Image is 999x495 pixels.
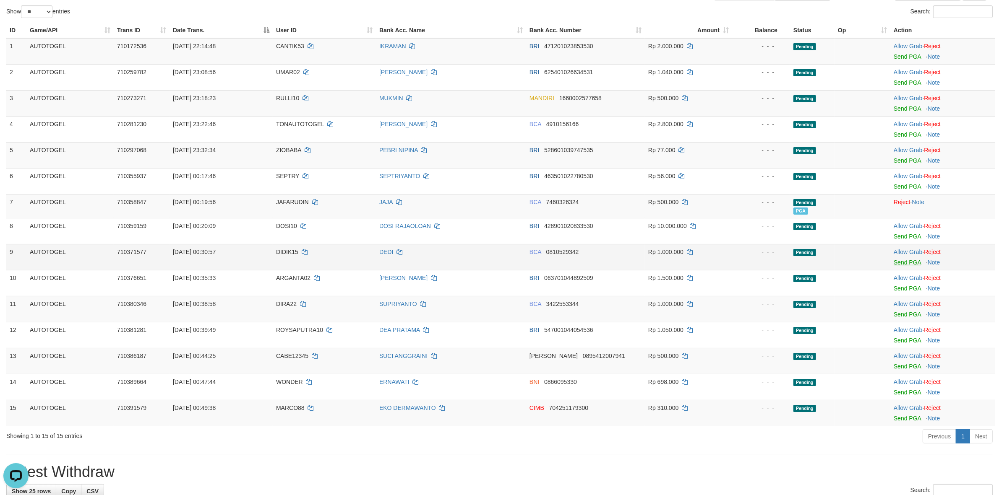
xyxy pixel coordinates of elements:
[894,105,921,112] a: Send PGA
[529,95,554,101] span: MANDIRI
[894,147,924,153] span: ·
[6,464,993,480] h1: Latest Withdraw
[379,223,431,229] a: DOSI RAJAOLOAN
[376,23,526,38] th: Bank Acc. Name: activate to sort column ascending
[61,488,76,495] span: Copy
[928,285,940,292] a: Note
[273,23,376,38] th: User ID: activate to sort column ascending
[276,327,323,333] span: ROYSAPUTRA10
[379,147,418,153] a: PEBRI NIPINA
[173,223,216,229] span: [DATE] 00:20:09
[26,38,114,65] td: AUTOTOGEL
[736,146,787,154] div: - - -
[549,404,588,411] span: Copy 704251179300 to clipboard
[736,274,787,282] div: - - -
[894,352,922,359] a: Allow Grab
[894,301,924,307] span: ·
[117,327,146,333] span: 710381281
[6,244,26,270] td: 9
[736,352,787,360] div: - - -
[736,198,787,206] div: - - -
[6,142,26,168] td: 5
[529,121,541,127] span: BCA
[890,64,995,90] td: ·
[379,352,428,359] a: SUCI ANGGRAINI
[648,275,683,281] span: Rp 1.500.000
[924,173,941,179] a: Reject
[117,199,146,205] span: 710358847
[114,23,170,38] th: Trans ID: activate to sort column ascending
[648,147,676,153] span: Rp 77.000
[529,249,541,255] span: BCA
[736,94,787,102] div: - - -
[26,142,114,168] td: AUTOTOGEL
[894,95,922,101] a: Allow Grab
[26,244,114,270] td: AUTOTOGEL
[117,95,146,101] span: 710273271
[529,43,539,49] span: BRI
[890,296,995,322] td: ·
[544,275,593,281] span: Copy 063701044892509 to clipboard
[736,326,787,334] div: - - -
[648,43,683,49] span: Rp 2.000.000
[793,327,816,334] span: Pending
[6,38,26,65] td: 1
[894,404,924,411] span: ·
[894,223,922,229] a: Allow Grab
[890,244,995,270] td: ·
[276,147,301,153] span: ZIOBABA
[736,42,787,50] div: - - -
[117,404,146,411] span: 710391579
[276,275,310,281] span: ARGANTA02
[21,5,52,18] select: Showentries
[276,43,304,49] span: CANTIK53
[790,23,835,38] th: Status
[26,168,114,194] td: AUTOTOGEL
[379,43,406,49] a: IKRAMAN
[894,79,921,86] a: Send PGA
[928,233,940,240] a: Note
[894,173,922,179] a: Allow Grab
[924,121,941,127] a: Reject
[6,218,26,244] td: 8
[894,121,924,127] span: ·
[648,69,683,75] span: Rp 1.040.000
[173,173,216,179] span: [DATE] 00:17:46
[379,327,420,333] a: DEA PRATAMA
[276,404,305,411] span: MARCO88
[924,95,941,101] a: Reject
[26,194,114,218] td: AUTOTOGEL
[894,259,921,266] a: Send PGA
[648,327,683,333] span: Rp 1.050.000
[793,249,816,256] span: Pending
[117,147,146,153] span: 710297068
[379,199,393,205] a: JAJA
[648,378,678,385] span: Rp 698.000
[924,404,941,411] a: Reject
[6,374,26,400] td: 14
[117,249,146,255] span: 710371577
[529,327,539,333] span: BRI
[173,378,216,385] span: [DATE] 00:47:44
[529,352,578,359] span: [PERSON_NAME]
[6,322,26,348] td: 12
[928,131,940,138] a: Note
[559,95,602,101] span: Copy 1660002577658 to clipboard
[26,23,114,38] th: Game/API: activate to sort column ascending
[544,173,593,179] span: Copy 463501022780530 to clipboard
[970,429,993,443] a: Next
[894,121,922,127] a: Allow Grab
[117,173,146,179] span: 710355937
[894,131,921,138] a: Send PGA
[793,223,816,230] span: Pending
[894,337,921,344] a: Send PGA
[583,352,625,359] span: Copy 0895412007941 to clipboard
[6,348,26,374] td: 13
[26,270,114,296] td: AUTOTOGEL
[894,95,924,101] span: ·
[6,428,410,440] div: Showing 1 to 15 of 15 entries
[793,199,816,206] span: Pending
[6,5,70,18] label: Show entries
[276,121,324,127] span: TONAUTOTOGEL
[379,301,417,307] a: SUPRIYANTO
